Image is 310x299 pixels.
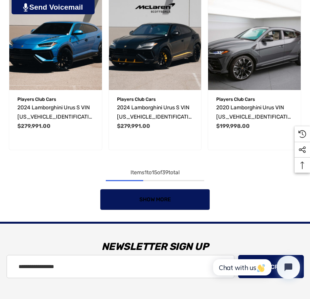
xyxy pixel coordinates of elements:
[139,196,171,203] span: Show More
[6,168,304,210] nav: pagination
[216,94,293,104] p: Players Club Cars
[216,103,293,122] a: 2020 Lamborghini Urus VIN ZPBUA1ZL7LLA06469,$199,998.00
[117,123,150,129] span: $279,991.00
[144,169,147,176] span: 1
[216,123,250,129] span: $199,998.00
[100,189,210,210] a: Show More
[117,104,192,129] span: 2024 Lamborghini Urus S VIN [US_VEHICLE_IDENTIFICATION_NUMBER]
[298,130,306,138] svg: Recently Viewed
[23,3,28,12] img: PjwhLS0gR2VuZXJhdG9yOiBHcmF2aXQuaW8gLS0+PHN2ZyB4bWxucz0iaHR0cDovL3d3dy53My5vcmcvMjAwMC9zdmciIHhtb...
[162,169,168,176] span: 39
[152,169,157,176] span: 15
[216,104,291,129] span: 2020 Lamborghini Urus VIN [US_VEHICLE_IDENTIFICATION_NUMBER]
[117,103,193,122] a: 2024 Lamborghini Urus S VIN ZPBUB3ZL0RLA32820,$279,991.00
[117,94,193,104] p: Players Club Cars
[17,104,92,129] span: 2024 Lamborghini Urus S VIN [US_VEHICLE_IDENTIFICATION_NUMBER]
[6,235,304,258] h3: Newsletter Sign Up
[17,94,94,104] p: Players Club Cars
[6,168,304,177] div: Items to of total
[295,161,310,169] svg: Top
[298,146,306,154] svg: Social Media
[17,103,94,122] a: 2024 Lamborghini Urus S VIN ZPBUB3ZL8RLA28658,$279,991.00
[17,123,51,129] span: $279,991.00
[205,249,307,285] iframe: Tidio Chat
